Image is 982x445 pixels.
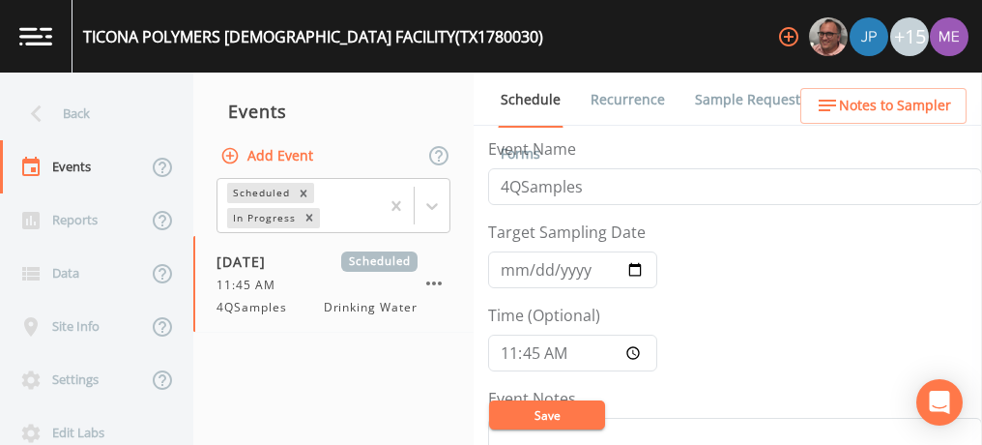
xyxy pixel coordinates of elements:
[588,73,668,127] a: Recurrence
[930,17,968,56] img: d4d65db7c401dd99d63b7ad86343d265
[839,94,951,118] span: Notes to Sampler
[850,17,888,56] img: 41241ef155101aa6d92a04480b0d0000
[217,252,279,272] span: [DATE]
[217,138,321,174] button: Add Event
[227,208,299,228] div: In Progress
[227,183,293,203] div: Scheduled
[293,183,314,203] div: Remove Scheduled
[800,88,967,124] button: Notes to Sampler
[324,299,418,316] span: Drinking Water
[692,73,810,127] a: Sample Requests
[488,221,646,244] label: Target Sampling Date
[488,387,576,410] label: Event Notes
[890,17,929,56] div: +15
[19,27,52,45] img: logo
[83,25,543,48] div: TICONA POLYMERS [DEMOGRAPHIC_DATA] FACILITY (TX1780030)
[916,379,963,426] div: Open Intercom Messenger
[498,127,543,181] a: Forms
[809,17,848,56] img: e2d790fa78825a4bb76dcb6ab311d44c
[217,299,299,316] span: 4QSamples
[489,400,605,430] button: Save
[498,73,563,128] a: Schedule
[488,304,600,327] label: Time (Optional)
[193,87,474,135] div: Events
[299,208,320,228] div: Remove In Progress
[193,236,474,333] a: [DATE]Scheduled11:45 AM4QSamplesDrinking Water
[341,252,418,272] span: Scheduled
[217,277,287,294] span: 11:45 AM
[849,17,889,56] div: Joshua gere Paul
[808,17,849,56] div: Mike Franklin
[488,137,576,161] label: Event Name
[834,73,916,127] a: COC Details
